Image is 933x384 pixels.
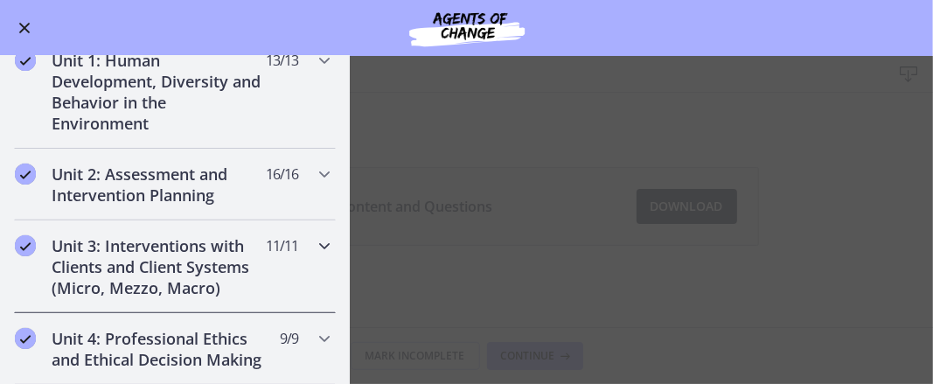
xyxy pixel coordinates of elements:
span: 11 / 11 [266,235,298,256]
h2: Unit 3: Interventions with Clients and Client Systems (Micro, Mezzo, Macro) [52,235,265,298]
h2: Unit 2: Assessment and Intervention Planning [52,164,265,206]
h2: Unit 1: Human Development, Diversity and Behavior in the Environment [52,50,265,134]
span: 13 / 13 [266,50,298,71]
i: Completed [15,164,36,185]
i: Completed [15,50,36,71]
h2: Unit 4: Professional Ethics and Ethical Decision Making [52,328,265,370]
img: Agents of Change [362,7,572,49]
i: Completed [15,235,36,256]
span: 16 / 16 [266,164,298,185]
i: Completed [15,328,36,349]
button: Enable menu [14,17,35,38]
span: 9 / 9 [280,328,298,349]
